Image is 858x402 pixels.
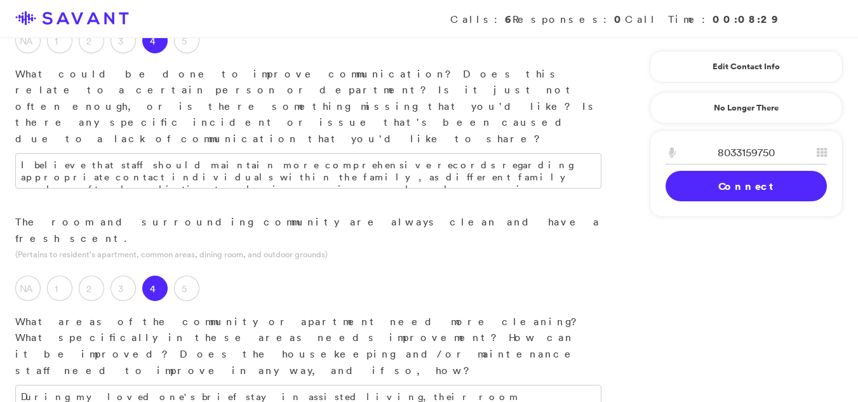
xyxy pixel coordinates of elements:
[15,248,601,260] p: (Pertains to resident's apartment, common areas, dining room, and outdoor grounds)
[713,12,779,26] strong: 00:08:29
[614,12,625,26] strong: 0
[15,314,601,379] p: What areas of the community or apartment need more cleaning? What specifically in these areas nee...
[15,66,601,147] p: What could be done to improve communication? Does this relate to a certain person or department? ...
[505,12,513,26] strong: 6
[47,276,72,301] label: 1
[79,28,104,53] label: 2
[142,28,168,53] label: 4
[111,28,136,53] label: 3
[666,171,827,201] a: Connect
[650,92,843,124] a: No Longer There
[111,276,136,301] label: 3
[15,276,41,301] label: NA
[174,276,199,301] label: 5
[79,276,104,301] label: 2
[47,28,72,53] label: 1
[15,214,601,246] p: The room and surrounding community are always clean and have a fresh scent.
[666,57,827,77] a: Edit Contact Info
[142,276,168,301] label: 4
[174,28,199,53] label: 5
[15,28,41,53] label: NA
